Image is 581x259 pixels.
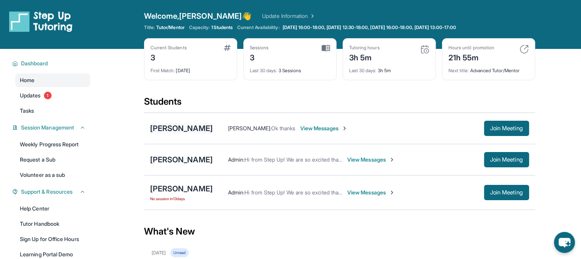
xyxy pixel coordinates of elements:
[15,202,90,215] a: Help Center
[9,11,73,32] img: logo
[150,154,213,165] div: [PERSON_NAME]
[152,250,166,256] div: [DATE]
[150,183,213,194] div: [PERSON_NAME]
[347,189,395,196] span: View Messages
[20,107,34,115] span: Tasks
[21,188,73,196] span: Support & Resources
[250,51,269,63] div: 3
[300,125,348,132] span: View Messages
[151,45,187,51] div: Current Students
[144,96,535,112] div: Students
[228,125,271,131] span: [PERSON_NAME] :
[490,126,523,131] span: Join Meeting
[448,63,529,74] div: Advanced Tutor/Mentor
[347,156,395,163] span: View Messages
[18,188,86,196] button: Support & Resources
[250,45,269,51] div: Sessions
[150,123,213,134] div: [PERSON_NAME]
[224,45,231,51] img: card
[15,104,90,118] a: Tasks
[228,156,244,163] span: Admin :
[349,68,377,73] span: Last 30 days :
[21,124,74,131] span: Session Management
[341,125,348,131] img: Chevron-Right
[484,121,529,136] button: Join Meeting
[349,45,380,51] div: Tutoring hours
[15,168,90,182] a: Volunteer as a sub
[15,232,90,246] a: Sign Up for Office Hours
[150,196,213,202] span: No session in 13 days
[15,89,90,102] a: Updates1
[228,189,244,196] span: Admin :
[18,124,86,131] button: Session Management
[250,68,277,73] span: Last 30 days :
[15,73,90,87] a: Home
[448,68,469,73] span: Next title :
[151,63,231,74] div: [DATE]
[20,76,34,84] span: Home
[144,24,155,31] span: Title:
[484,185,529,200] button: Join Meeting
[349,51,380,63] div: 3h 5m
[554,232,575,253] button: chat-button
[170,248,189,257] div: Unread
[21,60,48,67] span: Dashboard
[349,63,429,74] div: 3h 5m
[144,215,535,248] div: What's New
[18,60,86,67] button: Dashboard
[484,152,529,167] button: Join Meeting
[520,45,529,54] img: card
[322,45,330,52] img: card
[420,45,429,54] img: card
[237,24,279,31] span: Current Availability:
[448,45,494,51] div: Hours until promotion
[156,24,184,31] span: Tutor/Mentor
[211,24,233,31] span: 1 Students
[15,153,90,167] a: Request a Sub
[389,157,395,163] img: Chevron-Right
[151,68,175,73] span: First Match :
[308,12,316,20] img: Chevron Right
[20,92,41,99] span: Updates
[189,24,210,31] span: Capacity:
[44,92,52,99] span: 1
[15,217,90,231] a: Tutor Handbook
[144,11,252,21] span: Welcome, [PERSON_NAME] 👋
[271,125,296,131] span: Ok thanks
[15,138,90,151] a: Weekly Progress Report
[262,12,316,20] a: Update Information
[389,189,395,196] img: Chevron-Right
[283,24,456,31] span: [DATE] 16:00-18:00, [DATE] 12:30-18:00, [DATE] 16:00-18:00, [DATE] 13:00-17:00
[448,51,494,63] div: 21h 55m
[490,157,523,162] span: Join Meeting
[281,24,458,31] a: [DATE] 16:00-18:00, [DATE] 12:30-18:00, [DATE] 16:00-18:00, [DATE] 13:00-17:00
[151,51,187,63] div: 3
[250,63,330,74] div: 3 Sessions
[490,190,523,195] span: Join Meeting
